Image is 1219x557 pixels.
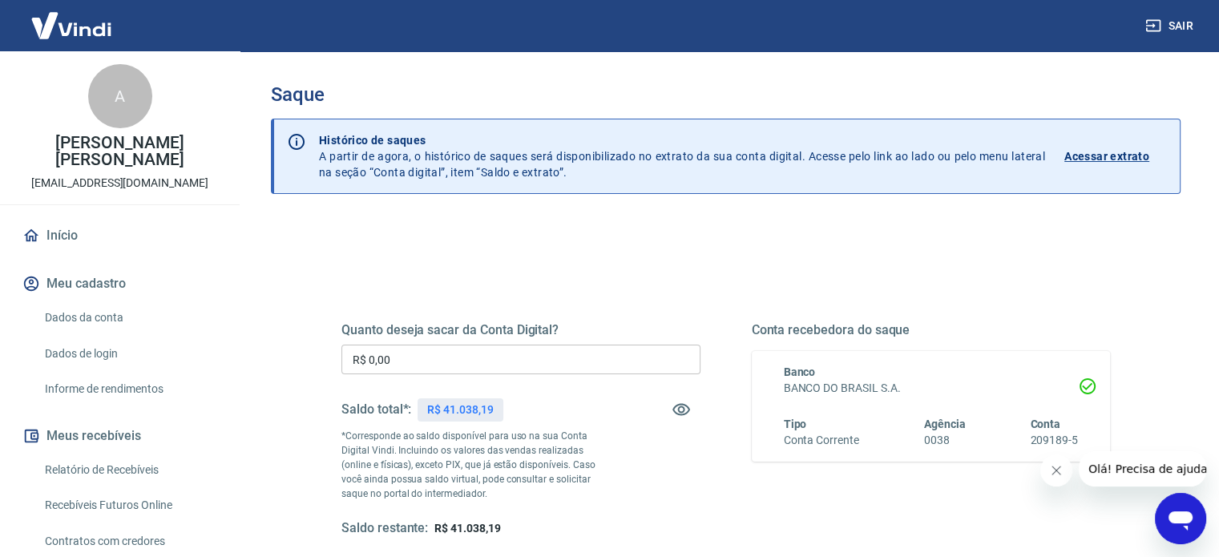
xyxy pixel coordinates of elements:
[924,418,966,430] span: Agência
[38,454,220,486] a: Relatório de Recebíveis
[784,418,807,430] span: Tipo
[19,266,220,301] button: Meu cadastro
[1155,493,1206,544] iframe: Botão para abrir a janela de mensagens
[1142,11,1200,41] button: Sair
[1030,432,1078,449] h6: 209189-5
[341,429,611,501] p: *Corresponde ao saldo disponível para uso na sua Conta Digital Vindi. Incluindo os valores das ve...
[88,64,152,128] div: A
[341,402,411,418] h5: Saldo total*:
[784,380,1079,397] h6: BANCO DO BRASIL S.A.
[38,373,220,406] a: Informe de rendimentos
[752,322,1111,338] h5: Conta recebedora do saque
[427,402,493,418] p: R$ 41.038,19
[10,11,135,24] span: Olá! Precisa de ajuda?
[38,489,220,522] a: Recebíveis Futuros Online
[319,132,1045,148] p: Histórico de saques
[1040,454,1072,486] iframe: Fechar mensagem
[19,418,220,454] button: Meus recebíveis
[1030,418,1060,430] span: Conta
[1064,132,1167,180] a: Acessar extrato
[38,301,220,334] a: Dados da conta
[1064,148,1149,164] p: Acessar extrato
[1079,451,1206,486] iframe: Mensagem da empresa
[341,520,428,537] h5: Saldo restante:
[319,132,1045,180] p: A partir de agora, o histórico de saques será disponibilizado no extrato da sua conta digital. Ac...
[19,1,123,50] img: Vindi
[434,522,500,535] span: R$ 41.038,19
[13,135,227,168] p: [PERSON_NAME] [PERSON_NAME]
[784,432,859,449] h6: Conta Corrente
[31,175,208,192] p: [EMAIL_ADDRESS][DOMAIN_NAME]
[271,83,1181,106] h3: Saque
[341,322,700,338] h5: Quanto deseja sacar da Conta Digital?
[924,432,966,449] h6: 0038
[19,218,220,253] a: Início
[784,365,816,378] span: Banco
[38,337,220,370] a: Dados de login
